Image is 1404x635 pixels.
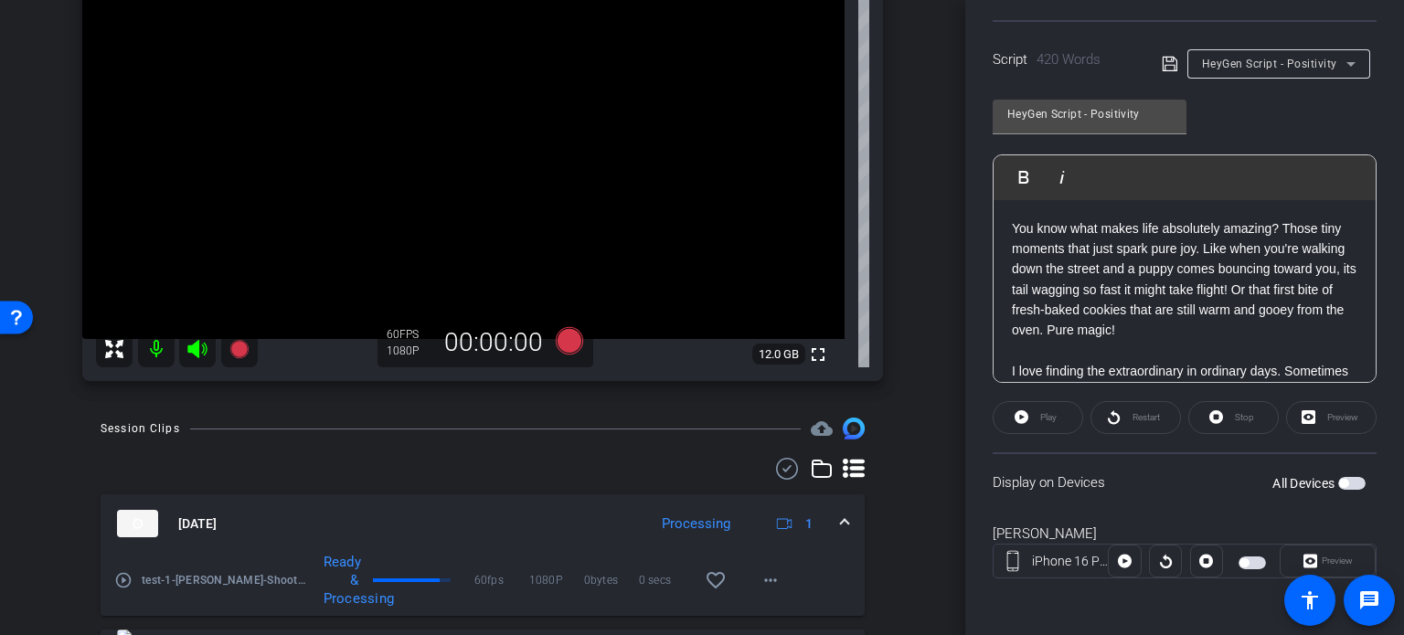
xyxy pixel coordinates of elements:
div: Session Clips [101,419,180,438]
img: Session clips [843,418,865,439]
input: Title [1007,103,1172,125]
div: 1080P [387,344,432,358]
span: Destinations for your clips [811,418,833,439]
div: Processing [653,513,739,534]
mat-icon: more_horiz [760,569,782,591]
mat-icon: cloud_upload [811,418,833,439]
div: iPhone 16 Pro [1032,552,1109,571]
button: Italic (Ctrl+I) [1045,159,1080,196]
span: test-1-[PERSON_NAME]-Shoot01-01062025-2025-09-10-11-43-41-217-0 [142,571,306,589]
div: 60 [387,327,432,342]
img: thumb-nail [117,510,158,537]
div: Script [993,49,1136,70]
mat-icon: fullscreen [807,344,829,365]
span: 60fps [474,571,529,589]
mat-icon: play_circle_outline [114,571,133,589]
span: 420 Words [1037,51,1101,68]
p: You know what makes life absolutely amazing? Those tiny moments that just spark pure joy. Like wh... [1012,218,1357,341]
div: Display on Devices [993,452,1377,512]
span: 0 secs [639,571,694,589]
div: [PERSON_NAME] [993,524,1377,545]
button: Bold (Ctrl+B) [1006,159,1041,196]
mat-icon: accessibility [1299,589,1321,611]
span: 1 [805,514,813,534]
mat-expansion-panel-header: thumb-nail[DATE]Processing1 [101,494,865,553]
div: 00:00:00 [432,327,555,358]
mat-icon: message [1358,589,1380,611]
label: All Devices [1272,474,1338,492]
span: 12.0 GB [752,344,805,365]
div: thumb-nail[DATE]Processing1 [101,553,865,616]
div: Ready & Processing [314,553,367,608]
span: 1080P [529,571,584,589]
span: 0bytes [584,571,639,589]
span: HeyGen Script - Positivity [1202,58,1337,70]
span: [DATE] [178,514,217,534]
span: FPS [399,328,419,341]
mat-icon: favorite_border [705,569,727,591]
p: I love finding the extraordinary in ordinary days. Sometimes I'll catch myself dancing in the kit... [1012,361,1357,443]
